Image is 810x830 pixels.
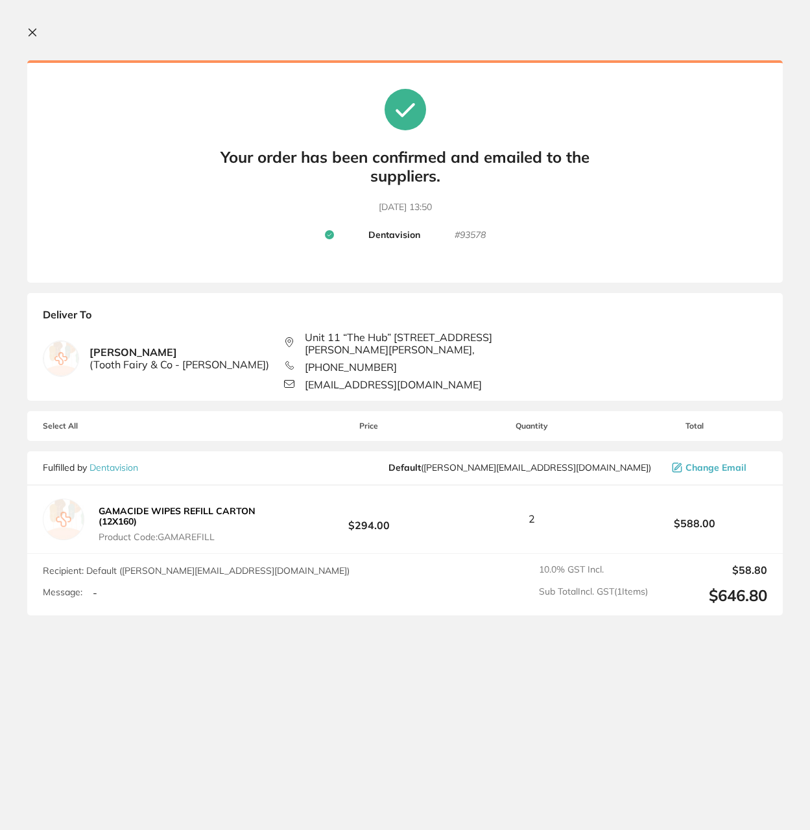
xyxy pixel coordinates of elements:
span: Recipient: Default ( [PERSON_NAME][EMAIL_ADDRESS][DOMAIN_NAME] ) [43,565,350,576]
b: $294.00 [296,507,441,531]
button: GAMACIDE WIPES REFILL CARTON (12X160) Product Code:GAMAREFILL [95,505,296,543]
small: # 93578 [455,230,486,241]
img: empty.jpg [43,341,78,376]
span: alayne@dentavision.com.au [388,462,651,473]
label: Message: [43,587,82,598]
span: [EMAIL_ADDRESS][DOMAIN_NAME] [305,379,482,390]
p: - [93,587,97,599]
span: Change Email [685,462,746,473]
b: GAMACIDE WIPES REFILL CARTON (12X160) [99,505,256,527]
b: Default [388,462,421,473]
a: Dentavision [89,462,138,473]
b: Dentavision [368,230,420,241]
b: Your order has been confirmed and emailed to the suppliers. [211,148,600,185]
output: $646.80 [658,586,767,605]
span: Price [296,421,441,431]
img: empty.jpg [43,499,84,540]
span: Product Code: GAMAREFILL [99,532,292,542]
span: Quantity [441,421,622,431]
p: Fulfilled by [43,462,138,473]
span: ( Tooth Fairy & Co - [PERSON_NAME] ) [89,359,269,370]
b: $588.00 [623,517,767,529]
span: Sub Total Incl. GST ( 1 Items) [539,586,648,605]
span: Select All [43,421,173,431]
span: Unit 11 “The Hub” [STREET_ADDRESS][PERSON_NAME][PERSON_NAME], [305,331,525,355]
b: [PERSON_NAME] [89,346,269,370]
output: $58.80 [658,564,767,576]
button: Change Email [668,462,767,473]
span: 10.0 % GST Incl. [539,564,648,576]
b: Deliver To [43,309,767,331]
span: [PHONE_NUMBER] [305,361,397,373]
span: 2 [529,513,535,525]
span: Total [623,421,767,431]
